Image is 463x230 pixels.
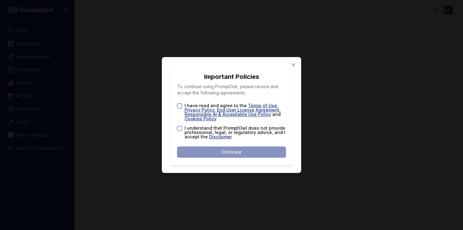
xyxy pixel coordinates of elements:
[209,134,232,139] a: Disclaimer
[185,112,271,117] a: Responsible AI & Acceptable Use Policy
[177,84,286,96] p: To continue using PromptOwl, please review and accept the following agreements:
[185,103,286,121] label: I have read and agree to the , , , and
[248,103,277,108] a: Terms of Use
[177,72,286,81] h2: Important Policies
[185,116,217,121] a: Cookies Policy
[185,107,214,113] a: Privacy Policy
[217,107,279,113] a: End User License Agreement
[185,126,286,139] label: I understand that PromptOwl does not provide professional, legal, or regulatory advice, and I acc...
